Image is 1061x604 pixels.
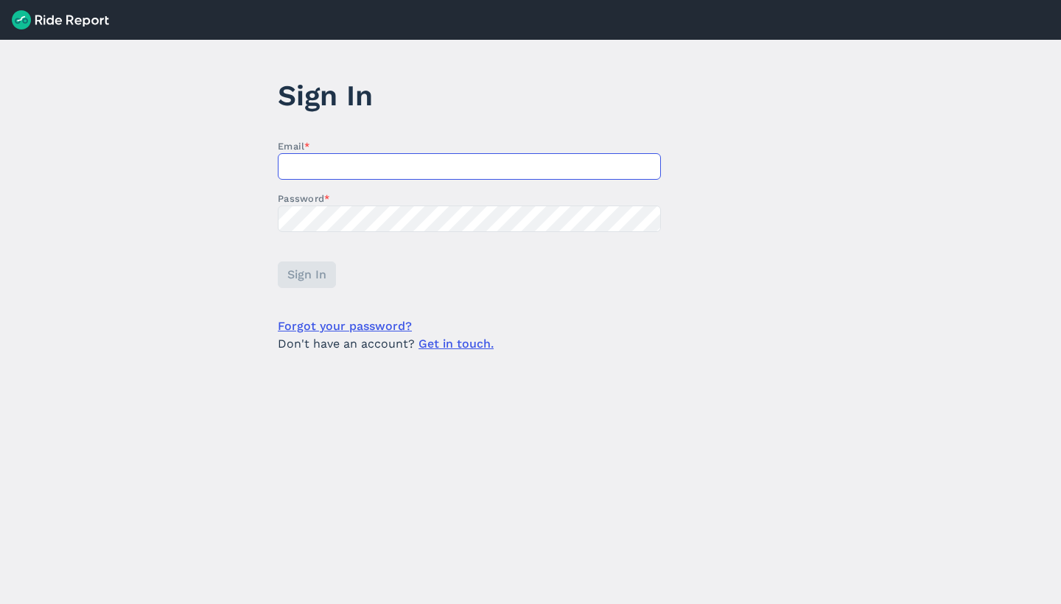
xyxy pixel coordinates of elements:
[287,266,326,284] span: Sign In
[12,10,109,29] img: Ride Report
[278,335,494,353] span: Don't have an account?
[419,337,494,351] a: Get in touch.
[278,192,661,206] label: Password
[278,261,336,288] button: Sign In
[278,139,661,153] label: Email
[278,75,661,116] h1: Sign In
[278,317,412,335] a: Forgot your password?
